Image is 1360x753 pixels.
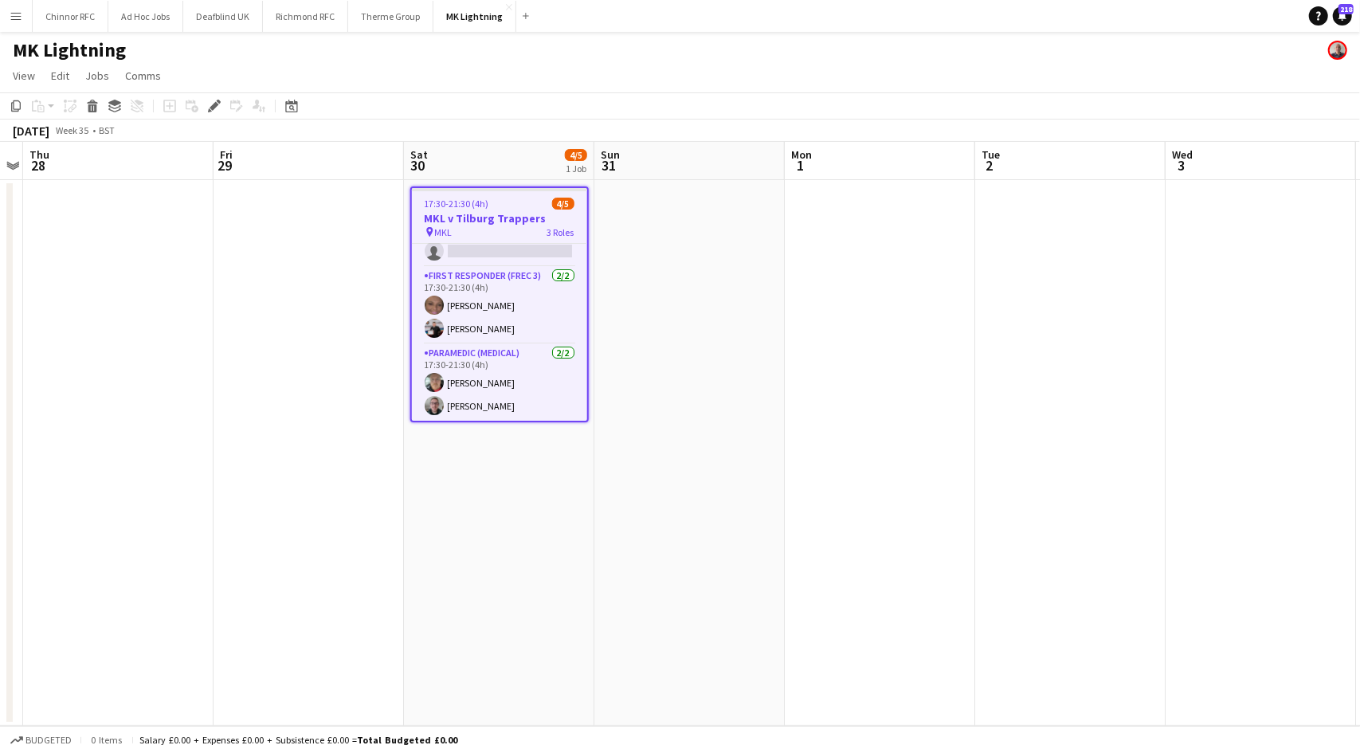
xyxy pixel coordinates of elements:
[79,65,116,86] a: Jobs
[25,735,72,746] span: Budgeted
[13,123,49,139] div: [DATE]
[412,211,587,226] h3: MKL v Tilburg Trappers
[1338,4,1354,14] span: 218
[27,156,49,175] span: 28
[982,147,1000,162] span: Tue
[408,156,428,175] span: 30
[412,267,587,344] app-card-role: First Responder (FREC 3)2/217:30-21:30 (4h)[PERSON_NAME][PERSON_NAME]
[357,734,457,746] span: Total Budgeted £0.00
[565,149,587,161] span: 4/5
[348,1,433,32] button: Therme Group
[979,156,1000,175] span: 2
[45,65,76,86] a: Edit
[598,156,620,175] span: 31
[552,198,574,210] span: 4/5
[1333,6,1352,25] a: 218
[1172,147,1193,162] span: Wed
[547,226,574,238] span: 3 Roles
[85,69,109,83] span: Jobs
[566,163,586,175] div: 1 Job
[125,69,161,83] span: Comms
[13,69,35,83] span: View
[53,124,92,136] span: Week 35
[412,344,587,422] app-card-role: Paramedic (Medical)2/217:30-21:30 (4h)[PERSON_NAME][PERSON_NAME]
[183,1,263,32] button: Deafblind UK
[88,734,126,746] span: 0 items
[6,65,41,86] a: View
[410,186,589,422] app-job-card: 17:30-21:30 (4h)4/5MKL v Tilburg Trappers MKL3 RolesEmergency Care Assistant (Medical)1A0/117:30-...
[601,147,620,162] span: Sun
[51,69,69,83] span: Edit
[789,156,812,175] span: 1
[218,156,233,175] span: 29
[13,38,126,62] h1: MK Lightning
[410,147,428,162] span: Sat
[8,731,74,749] button: Budgeted
[263,1,348,32] button: Richmond RFC
[108,1,183,32] button: Ad Hoc Jobs
[433,1,516,32] button: MK Lightning
[425,198,489,210] span: 17:30-21:30 (4h)
[1170,156,1193,175] span: 3
[99,124,115,136] div: BST
[1328,41,1347,60] app-user-avatar: Kieren Gibson
[435,226,453,238] span: MKL
[33,1,108,32] button: Chinnor RFC
[29,147,49,162] span: Thu
[139,734,457,746] div: Salary £0.00 + Expenses £0.00 + Subsistence £0.00 =
[220,147,233,162] span: Fri
[791,147,812,162] span: Mon
[119,65,167,86] a: Comms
